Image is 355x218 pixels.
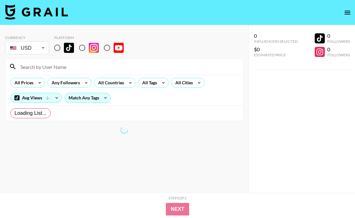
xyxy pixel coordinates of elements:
div: All Prices [11,78,35,87]
img: TikTok [64,43,74,53]
div: All Countries [94,78,125,87]
div: Followers [327,39,350,44]
div: Any Followers [48,78,81,87]
img: Instagram [89,43,99,53]
div: USD [6,42,48,53]
div: Platform [54,35,129,40]
span: Refreshing exchangeRatesNew, lists, bookers, clients, countries, tags, cities, talent, talent... [120,126,128,134]
button: Next [166,203,189,215]
img: Grail Talent [5,4,68,20]
div: Influencers Selected [254,39,298,44]
div: Estimated Price [254,53,298,57]
div: Currency [5,35,49,40]
div: All Cities [172,78,194,87]
div: $0 [254,46,298,53]
div: 0 [254,33,298,39]
img: YouTube [114,43,124,53]
div: All Tags [138,78,158,87]
input: Search by User Name [17,62,239,72]
div: Match Any Tags [65,93,110,103]
div: 0 [327,33,350,39]
div: Followers [327,53,350,57]
div: 0 [327,46,350,53]
div: Step 1 of 2 [168,196,187,200]
button: open drawer [341,6,354,19]
div: Avg Views [11,93,62,103]
span: Loading List... [14,109,47,117]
